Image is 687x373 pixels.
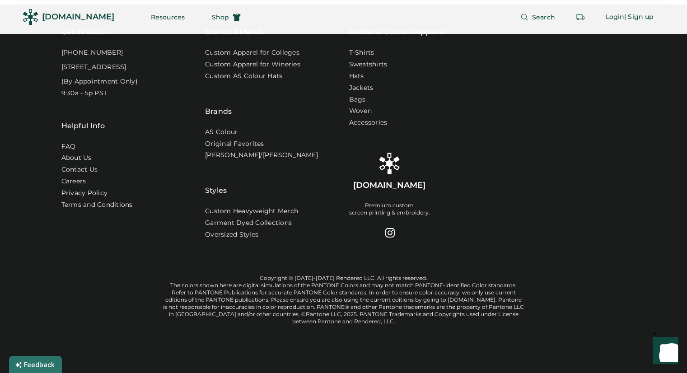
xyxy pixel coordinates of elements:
a: Jackets [349,84,374,93]
div: Brands [205,84,232,117]
a: Hats [349,72,364,81]
div: [STREET_ADDRESS] [61,63,126,72]
button: Resources [140,8,196,26]
div: [DOMAIN_NAME] [42,11,114,23]
iframe: Front Chat [644,332,683,371]
a: Privacy Policy [61,189,108,198]
button: Retrieve an order [571,8,589,26]
a: FAQ [61,142,76,151]
span: Search [532,14,555,20]
div: Copyright © [DATE]-[DATE] Rendered LLC. All rights reserved. The colors shown here are digital si... [163,275,524,325]
a: Original Favorites [205,140,264,149]
a: Woven [349,107,372,116]
button: Shop [201,8,252,26]
a: About Us [61,154,92,163]
a: Custom Heavyweight Merch [205,207,298,216]
div: Terms and Conditions [61,200,133,210]
a: Sweatshirts [349,60,388,69]
a: Garment Dyed Collections [205,219,292,228]
a: Custom Apparel for Wineries [205,60,300,69]
span: Shop [212,14,229,20]
div: (By Appointment Only) [61,77,138,86]
div: | Sign up [624,13,654,22]
a: Oversized Styles [205,230,258,239]
a: Custom AS Colour Hats [205,72,282,81]
button: Search [509,8,566,26]
div: 9:30a - 5p PST [61,89,107,98]
img: Rendered Logo - Screens [23,9,38,25]
a: Contact Us [61,165,98,174]
a: Accessories [349,118,388,127]
div: Styles [205,163,227,196]
div: [DOMAIN_NAME] [353,180,425,191]
div: [PHONE_NUMBER] [61,48,123,57]
a: Custom Apparel for Colleges [205,48,299,57]
a: Careers [61,177,86,186]
div: Helpful Info [61,121,105,131]
img: Rendered Logo - Screens [379,153,400,174]
div: Premium custom screen printing & embroidery. [349,202,430,216]
a: AS Colour [205,128,238,137]
div: Login [606,13,625,22]
a: Bags [349,95,366,104]
a: [PERSON_NAME]/[PERSON_NAME] [205,151,318,160]
a: T-Shirts [349,48,374,57]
